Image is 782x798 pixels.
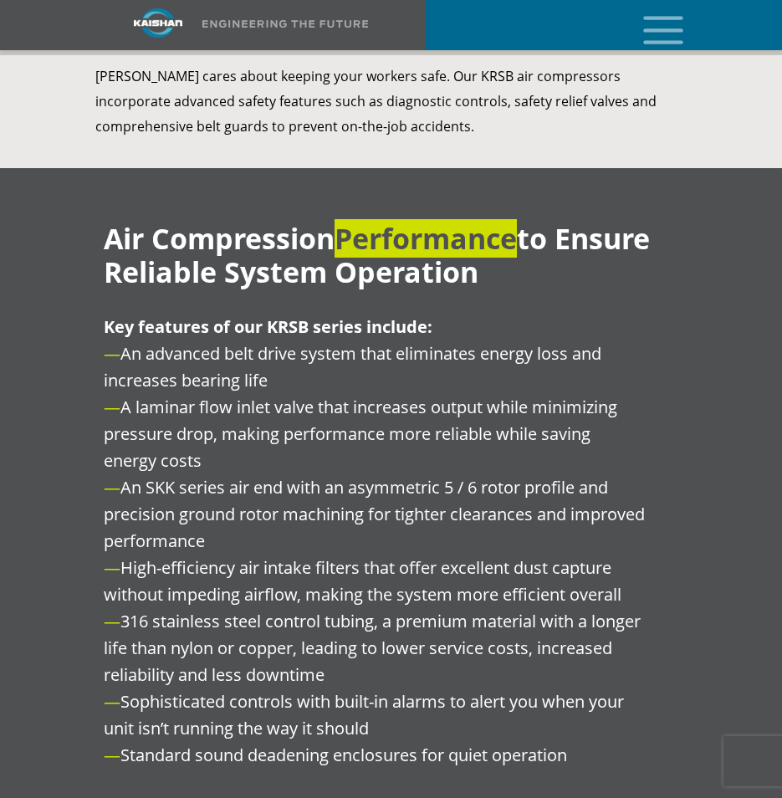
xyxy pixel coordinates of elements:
span: — [104,476,120,499]
p: An advanced belt drive system that eliminates energy loss and increases bearing life A laminar fl... [104,314,646,769]
span: Air Compression to Ensure Reliable System Operation [104,219,650,291]
span: — [104,342,120,365]
span: — [104,556,120,579]
img: kaishan logo [95,8,221,38]
span: — [104,744,120,766]
span: — [104,690,120,713]
span: — [104,610,120,632]
span: Performance [335,219,517,258]
span: — [104,396,120,418]
span: Key features of our KRSB series include: [104,315,432,338]
p: [PERSON_NAME] cares about keeping your workers safe. Our KRSB air compressors incorporate advance... [95,64,687,139]
img: Engineering the future [202,20,368,28]
a: mobile menu [636,11,665,39]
